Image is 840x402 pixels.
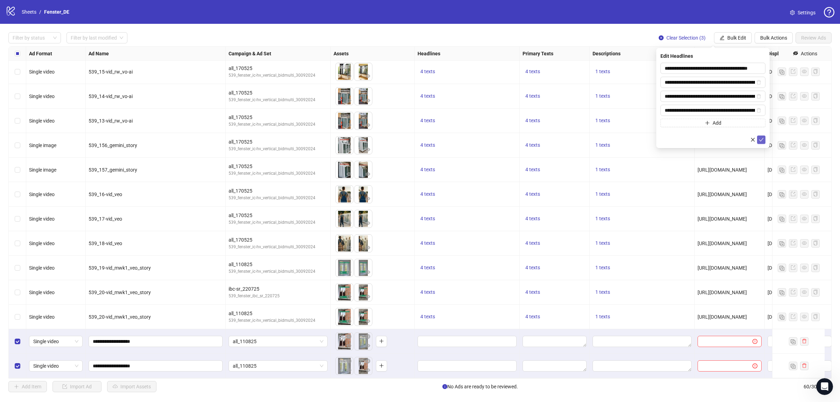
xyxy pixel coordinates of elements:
[420,314,435,319] span: 4 texts
[693,47,694,60] div: Resize Descriptions column
[523,166,543,174] button: 4 texts
[20,8,38,16] a: Sheets
[346,334,351,339] span: close-circle
[355,210,372,228] img: Asset 2
[593,313,613,321] button: 1 texts
[523,239,543,248] button: 4 texts
[229,212,328,219] div: all_170525
[798,9,815,16] span: Settings
[345,342,353,350] button: Preview
[791,241,796,245] span: export
[593,336,692,347] div: Edit values
[595,314,610,319] span: 1 texts
[355,357,372,375] img: Asset 2
[334,50,349,57] strong: Assets
[705,120,710,125] span: plus
[345,72,353,81] button: Preview
[346,196,351,201] span: eye
[336,357,353,375] img: Asset 1
[376,360,387,372] button: Add
[759,137,764,142] span: check
[355,88,372,105] img: Asset 2
[346,319,351,324] span: eye
[768,216,805,222] span: [DOMAIN_NAME]
[593,239,613,248] button: 1 texts
[346,123,351,127] span: eye
[345,293,353,301] button: Preview
[229,121,328,128] div: 539_fenster_ic-hv_vertical_bidmulti_30092024
[365,245,370,250] span: eye
[345,146,353,154] button: Preview
[29,69,55,75] span: Single video
[364,170,372,179] button: Preview
[364,72,372,81] button: Preview
[778,190,786,199] button: Duplicate
[336,308,353,326] img: Asset 1
[420,216,435,221] span: 4 texts
[595,69,610,74] span: 1 texts
[364,357,372,366] button: Delete
[418,166,438,174] button: 4 texts
[784,7,821,18] a: Settings
[365,147,370,152] span: eye
[791,314,796,319] span: export
[39,8,41,16] li: /
[224,47,225,60] div: Resize Ad Name column
[346,294,351,299] span: eye
[525,93,540,99] span: 4 texts
[418,313,438,321] button: 4 texts
[355,137,372,154] img: Asset 2
[802,290,807,294] span: eye
[89,69,133,75] span: 539_15-vid_rw_vo-ai
[778,141,786,150] button: Duplicate
[379,339,384,344] span: plus
[365,319,370,324] span: eye
[791,69,796,74] span: export
[229,97,328,103] div: 539_fenster_ic-hv_vertical_bidmulti_30092024
[418,92,438,100] button: 4 texts
[9,60,26,84] div: Select row 48
[29,50,52,57] strong: Ad Format
[229,146,328,152] div: 539_fenster_ic-hv_vertical_bidmulti_30092024
[791,216,796,221] span: export
[9,47,26,61] div: Select all rows
[336,161,353,179] img: Asset 1
[595,142,610,148] span: 1 texts
[229,138,328,146] div: all_170525
[523,264,543,272] button: 4 texts
[768,192,805,197] span: [DOMAIN_NAME]
[345,244,353,252] button: Preview
[9,305,26,329] div: Select row 58
[345,333,353,341] button: Delete
[364,244,372,252] button: Preview
[418,190,438,199] button: 4 texts
[523,360,587,372] div: Edit values
[329,47,330,60] div: Resize Campaign & Ad Set column
[791,143,796,147] span: export
[364,97,372,105] button: Preview
[365,359,370,363] span: close-circle
[355,259,372,277] img: Asset 2
[33,361,78,371] span: Single video
[345,219,353,228] button: Preview
[778,215,786,223] button: Duplicate
[698,216,747,222] span: [URL][DOMAIN_NAME]
[418,239,438,248] button: 4 texts
[355,235,372,252] img: Asset 2
[420,69,435,74] span: 4 texts
[802,93,807,98] span: eye
[89,50,109,57] strong: Ad Name
[29,265,55,271] span: Single video
[523,92,543,100] button: 4 texts
[802,265,807,270] span: eye
[525,69,540,74] span: 4 texts
[229,72,328,79] div: 539_fenster_ic-hv_vertical_bidmulti_30092024
[760,35,787,41] span: Bulk Actions
[595,93,610,99] span: 1 texts
[420,265,435,270] span: 4 texts
[593,68,613,76] button: 1 texts
[595,265,610,270] span: 1 texts
[376,336,387,347] button: Add
[365,196,370,201] span: eye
